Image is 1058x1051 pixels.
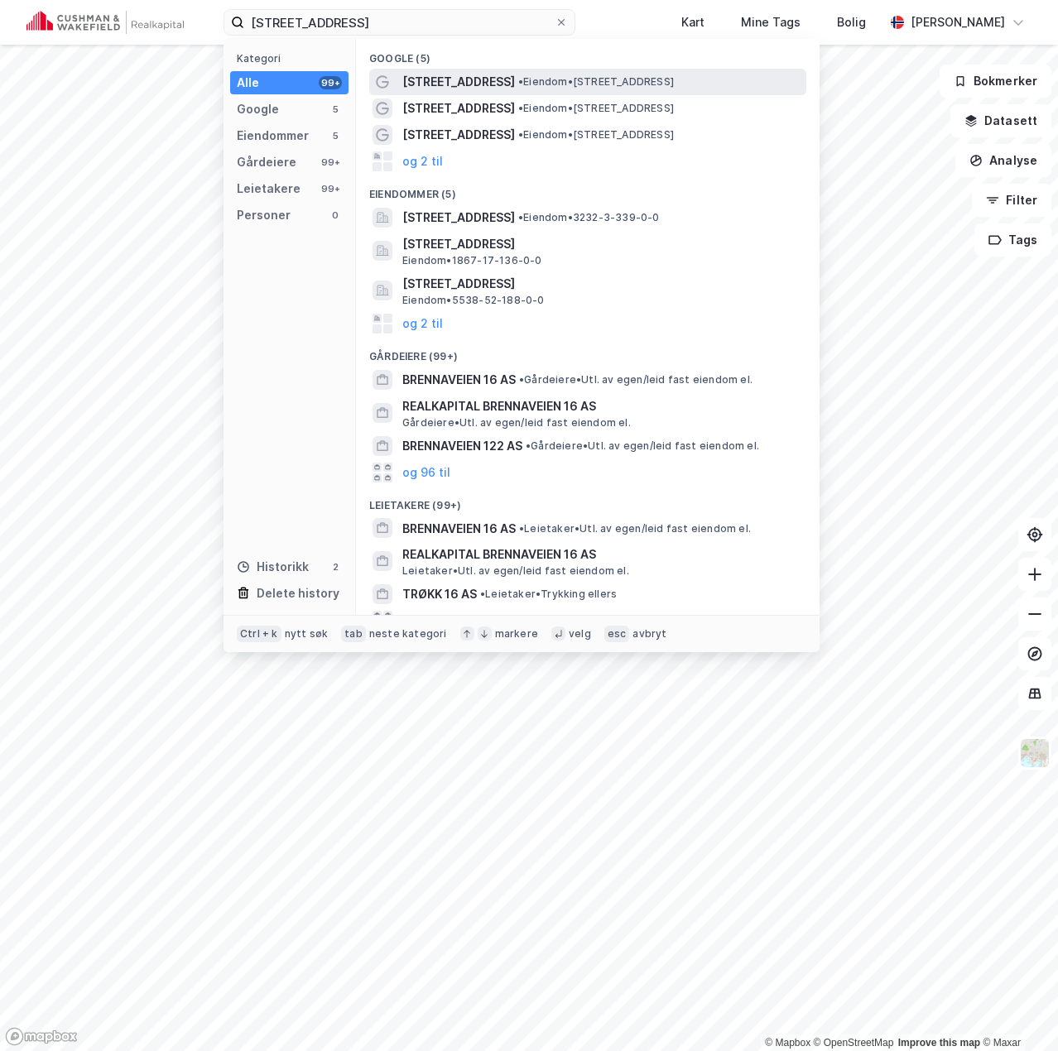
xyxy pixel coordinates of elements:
div: [PERSON_NAME] [911,12,1005,32]
button: og 2 til [402,314,443,334]
span: Eiendom • 5538-52-188-0-0 [402,294,545,307]
button: Analyse [955,144,1051,177]
span: Eiendom • [STREET_ADDRESS] [518,75,674,89]
span: Eiendom • 1867-17-136-0-0 [402,254,542,267]
span: • [519,373,524,386]
div: Leietakere (99+) [356,486,820,516]
div: Eiendommer (5) [356,175,820,204]
div: nytt søk [285,627,329,641]
span: Gårdeiere • Utl. av egen/leid fast eiendom el. [402,416,631,430]
span: • [518,75,523,88]
img: cushman-wakefield-realkapital-logo.202ea83816669bd177139c58696a8fa1.svg [26,11,184,34]
span: [STREET_ADDRESS] [402,125,515,145]
div: Delete history [257,583,339,603]
button: Tags [974,223,1051,257]
div: Leietakere [237,179,301,199]
div: markere [495,627,538,641]
div: 2 [329,560,342,573]
a: Mapbox homepage [5,1027,78,1046]
input: Søk på adresse, matrikkel, gårdeiere, leietakere eller personer [244,10,555,35]
span: • [519,522,524,535]
span: BRENNAVEIEN 16 AS [402,519,516,539]
div: Gårdeiere [237,152,296,172]
span: • [526,439,531,452]
div: Bolig [837,12,866,32]
div: 99+ [319,76,342,89]
a: OpenStreetMap [814,1037,894,1049]
div: Kategori [237,52,349,65]
span: TRØKK 16 AS [402,584,477,604]
div: Ctrl + k [237,626,281,642]
button: Filter [972,184,1051,217]
div: 5 [329,103,342,116]
a: Improve this map [898,1037,980,1049]
span: [STREET_ADDRESS] [402,234,800,254]
a: Mapbox [765,1037,810,1049]
button: og 96 til [402,611,450,631]
span: Leietaker • Utl. av egen/leid fast eiendom el. [402,564,629,578]
span: Leietaker • Utl. av egen/leid fast eiendom el. [519,522,751,535]
div: Historikk [237,557,309,577]
button: Datasett [950,104,1051,137]
div: velg [569,627,591,641]
span: • [518,211,523,223]
span: • [518,128,523,141]
span: REALKAPITAL BRENNAVEIEN 16 AS [402,545,800,564]
div: 99+ [319,156,342,169]
span: Leietaker • Trykking ellers [480,588,617,601]
div: Gårdeiere (99+) [356,337,820,367]
span: Eiendom • [STREET_ADDRESS] [518,128,674,142]
div: Google (5) [356,39,820,69]
div: 5 [329,129,342,142]
span: BRENNAVEIEN 122 AS [402,436,522,456]
div: Kontrollprogram for chat [975,972,1058,1051]
div: tab [341,626,366,642]
div: esc [604,626,630,642]
span: Eiendom • 3232-3-339-0-0 [518,211,660,224]
button: Bokmerker [940,65,1051,98]
span: • [480,588,485,600]
div: 0 [329,209,342,222]
div: Alle [237,73,259,93]
span: [STREET_ADDRESS] [402,72,515,92]
span: [STREET_ADDRESS] [402,98,515,118]
button: og 96 til [402,463,450,482]
img: Z [1019,737,1051,769]
div: Mine Tags [741,12,801,32]
div: Personer [237,205,291,225]
div: neste kategori [369,627,447,641]
div: Google [237,99,279,119]
div: Eiendommer [237,126,309,146]
span: [STREET_ADDRESS] [402,274,800,294]
div: 99+ [319,182,342,195]
div: avbryt [632,627,666,641]
span: REALKAPITAL BRENNAVEIEN 16 AS [402,396,800,416]
div: Kart [681,12,705,32]
button: og 2 til [402,151,443,171]
span: Gårdeiere • Utl. av egen/leid fast eiendom el. [519,373,753,386]
span: BRENNAVEIEN 16 AS [402,370,516,390]
iframe: Chat Widget [975,972,1058,1051]
span: Gårdeiere • Utl. av egen/leid fast eiendom el. [526,439,759,453]
span: [STREET_ADDRESS] [402,208,515,228]
span: • [518,102,523,114]
span: Eiendom • [STREET_ADDRESS] [518,102,674,115]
